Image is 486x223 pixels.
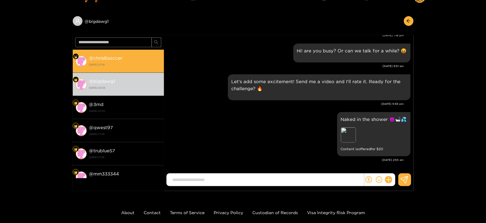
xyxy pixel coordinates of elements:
[89,102,104,107] strong: @ 3md
[76,56,87,67] img: conversation
[89,108,161,114] strong: [DATE] 23:35
[376,176,383,183] span: smile
[404,16,414,26] button: arrow-left
[167,64,404,68] div: [DATE] 9:51 am
[121,210,135,215] a: About
[75,18,80,24] span: user
[167,158,404,162] div: [DATE] 2:55 am
[74,147,78,151] img: Fan Level
[365,176,372,183] span: dollar
[89,131,161,137] strong: [DATE] 17:58
[154,40,159,45] span: search
[74,78,78,82] img: Fan Level
[89,55,123,61] strong: @ chris6soccer
[74,171,78,174] img: Fan Level
[170,210,205,215] a: Terms of Service
[337,112,411,156] div: Sep. 22, 2:55 am
[76,125,87,136] img: conversation
[74,124,78,128] img: Fan Level
[167,33,404,37] div: [DATE] 7:16 pm
[89,148,115,153] strong: @ trublue57
[89,85,161,90] strong: [DATE] 02:55
[74,101,78,105] img: Fan Level
[89,62,161,67] strong: [DATE] 03:16
[406,19,411,24] span: arrow-left
[297,47,407,54] p: Hi! are you busy? Or can we talk for a while? 😝
[89,178,161,183] strong: [DATE] 17:58
[76,172,87,182] img: conversation
[307,210,365,215] a: Visa Integrity Risk Program
[89,171,119,176] strong: @ mm333344
[73,16,164,26] div: @bigdawg1
[89,79,115,84] strong: @ bigdawg1
[74,55,78,58] img: Fan Level
[341,116,407,123] p: Naked in the shower 😈🛁💦
[144,210,161,215] a: Contact
[252,210,298,215] a: Custodian of Records
[232,78,407,92] p: Let's add some excitement! Send me a video and I'll rate it. Ready for the challenge? 🔥
[76,79,87,90] img: conversation
[76,102,87,113] img: conversation
[76,148,87,159] img: conversation
[152,37,161,47] button: search
[364,175,373,184] button: dollar
[89,125,113,130] strong: @ qwest97
[341,146,407,153] small: Content is offered for $ 30
[89,154,161,160] strong: [DATE] 17:58
[214,210,243,215] a: Privacy Policy
[293,44,411,62] div: Aug. 14, 9:51 am
[228,74,411,100] div: Sep. 4, 5:58 pm
[167,102,404,106] div: [DATE] 5:58 pm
